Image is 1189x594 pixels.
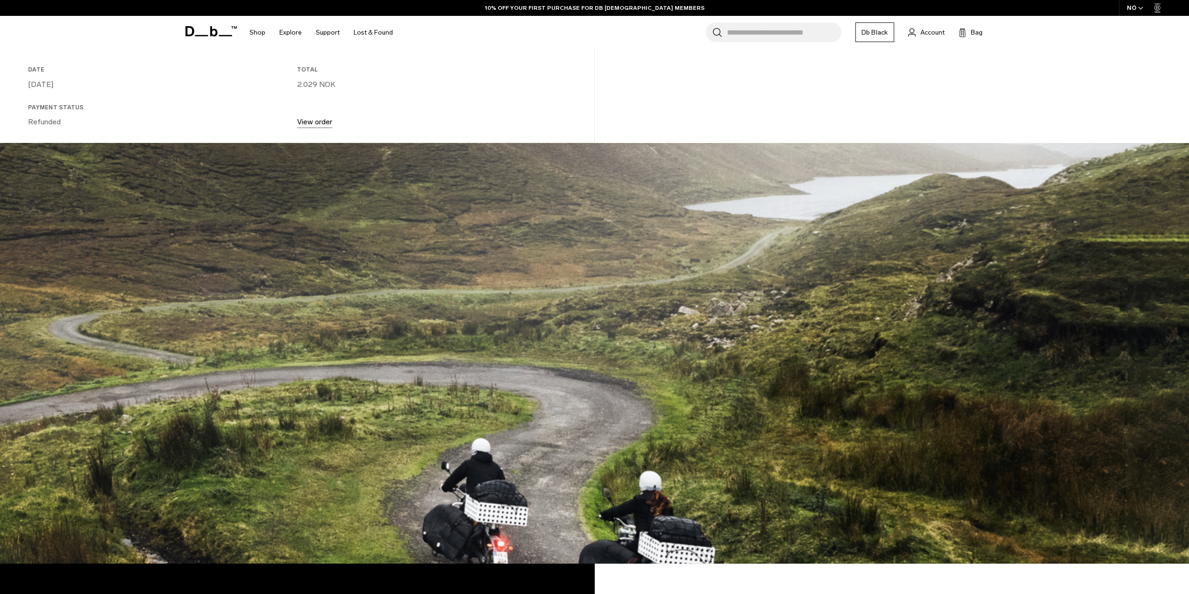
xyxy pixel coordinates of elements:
a: Account [908,27,945,38]
a: Support [316,16,340,49]
a: 10% OFF YOUR FIRST PURCHASE FOR DB [DEMOGRAPHIC_DATA] MEMBERS [485,4,705,12]
h3: Total [297,65,562,74]
h3: Date [28,65,293,74]
span: Account [920,28,945,37]
p: 2.029 NOK [297,79,562,90]
a: View order [297,117,332,126]
p: [DATE] [28,79,293,90]
h3: Payment Status [28,103,293,112]
a: Shop [249,16,265,49]
button: Bag [959,27,983,38]
p: Refunded [28,116,293,128]
span: Bag [971,28,983,37]
a: Lost & Found [354,16,393,49]
nav: Main Navigation [242,16,400,49]
a: Explore [279,16,302,49]
a: Db Black [855,22,894,42]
